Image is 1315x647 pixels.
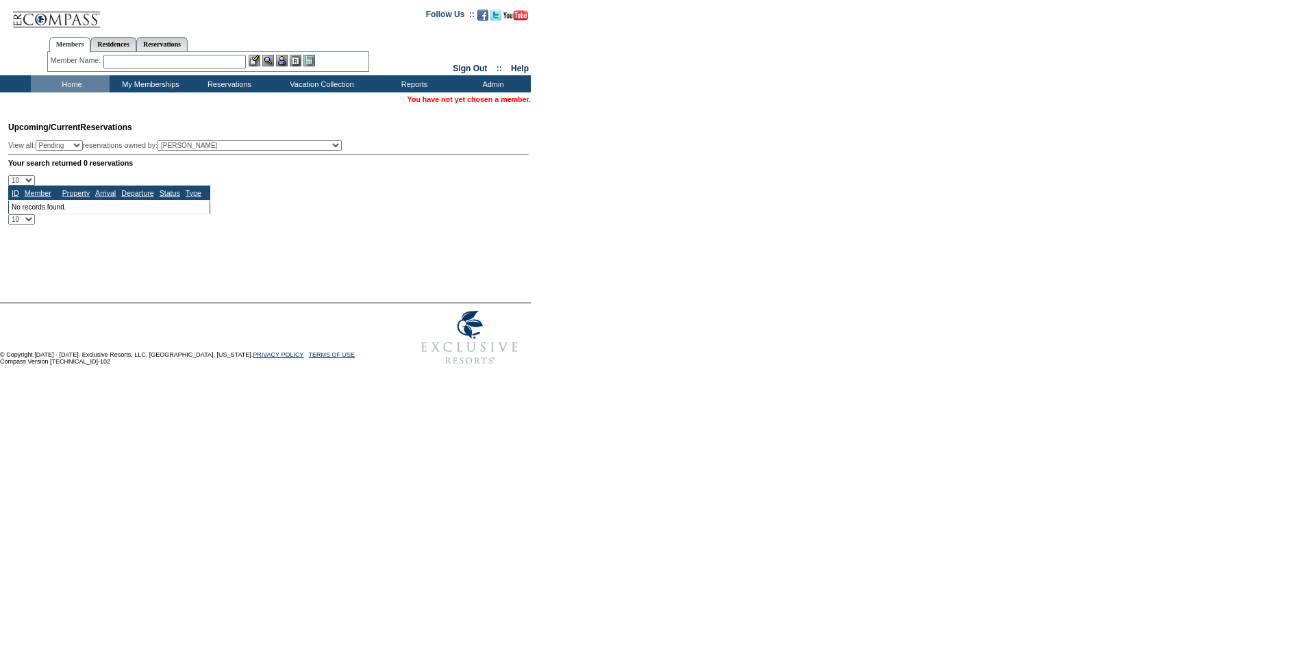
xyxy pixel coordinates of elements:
[90,37,136,51] a: Residences
[497,64,502,73] span: ::
[262,55,274,66] img: View
[477,10,488,21] img: Become our fan on Facebook
[25,189,51,197] a: Member
[8,123,132,132] span: Reservations
[12,189,19,197] a: ID
[110,75,188,92] td: My Memberships
[373,75,452,92] td: Reports
[62,189,90,197] a: Property
[121,189,153,197] a: Departure
[452,75,531,92] td: Admin
[249,55,260,66] img: b_edit.gif
[490,14,501,22] a: Follow us on Twitter
[186,189,201,197] a: Type
[51,55,103,66] div: Member Name:
[95,189,116,197] a: Arrival
[8,123,80,132] span: Upcoming/Current
[188,75,267,92] td: Reservations
[408,303,531,372] img: Exclusive Resorts
[136,37,188,51] a: Reservations
[426,8,475,25] td: Follow Us ::
[160,189,180,197] a: Status
[511,64,529,73] a: Help
[408,95,531,103] span: You have not yet chosen a member.
[49,37,91,52] a: Members
[490,10,501,21] img: Follow us on Twitter
[253,351,303,358] a: PRIVACY POLICY
[9,200,210,214] td: No records found.
[477,14,488,22] a: Become our fan on Facebook
[267,75,373,92] td: Vacation Collection
[303,55,315,66] img: b_calculator.gif
[31,75,110,92] td: Home
[290,55,301,66] img: Reservations
[309,351,355,358] a: TERMS OF USE
[8,140,348,151] div: View all: reservations owned by:
[276,55,288,66] img: Impersonate
[453,64,487,73] a: Sign Out
[503,10,528,21] img: Subscribe to our YouTube Channel
[503,14,528,22] a: Subscribe to our YouTube Channel
[8,159,529,167] div: Your search returned 0 reservations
